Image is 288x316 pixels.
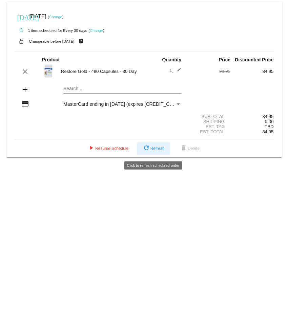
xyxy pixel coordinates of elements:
span: Refresh [142,146,165,151]
span: 84.95 [262,129,273,134]
button: Refresh [137,142,170,155]
strong: Product [42,57,60,62]
a: Change [90,28,103,33]
strong: Quantity [162,57,182,62]
div: 84.95 [230,114,274,119]
mat-icon: clear [21,67,29,76]
span: MasterCard ending in [DATE] (expires [CREDIT_CARD_DATA]) [63,101,197,107]
small: 1 item scheduled for Every 30 days [15,28,87,33]
mat-icon: credit_card [21,100,29,108]
mat-icon: play_arrow [87,144,95,153]
span: Delete [180,146,200,151]
span: Resume Schedule [87,146,128,151]
span: 1 [169,68,181,73]
mat-icon: delete [180,144,188,153]
mat-icon: lock_open [17,37,25,46]
small: ( ) [88,28,104,33]
small: Changeable before [DATE] [29,39,75,43]
small: ( ) [48,15,64,19]
mat-select: Payment Method [63,101,181,107]
input: Search... [63,86,181,92]
button: Resume Schedule [82,142,134,155]
div: 99.95 [187,69,230,74]
div: Subtotal [187,114,230,119]
button: Delete [174,142,205,155]
div: Est. Total [187,129,230,134]
span: TBD [265,124,273,129]
div: Est. Tax [187,124,230,129]
span: 0.00 [265,119,274,124]
div: Restore Gold - 480 Capsules - 30 Day [58,69,144,74]
strong: Price [219,57,230,62]
div: Shipping [187,119,230,124]
mat-icon: refresh [142,144,150,153]
img: Restore-Gold.jpg [42,64,55,78]
mat-icon: add [21,85,29,94]
a: Change [49,15,62,19]
div: 84.95 [230,69,274,74]
strong: Discounted Price [235,57,273,62]
span: [DATE] [29,14,46,19]
mat-icon: [DATE] [17,13,25,21]
mat-icon: live_help [77,37,85,46]
mat-icon: autorenew [17,26,25,35]
mat-icon: edit [173,67,181,76]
